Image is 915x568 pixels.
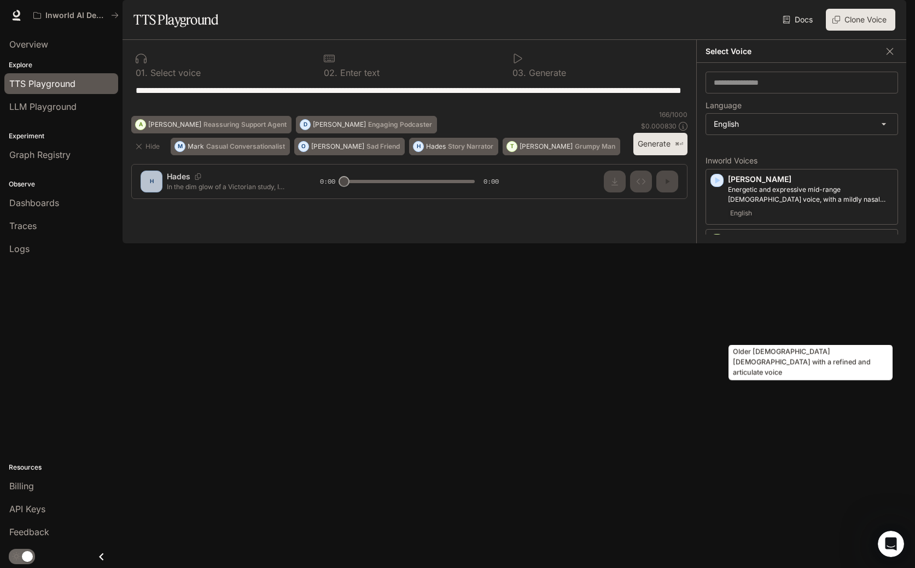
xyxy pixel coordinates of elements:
[324,68,337,77] p: 0 2 .
[299,138,308,155] div: O
[728,185,893,204] p: Energetic and expressive mid-range male voice, with a mildly nasal quality
[133,9,218,31] h1: TTS Playground
[659,110,687,119] p: 166 / 1000
[675,141,683,148] p: ⌘⏎
[337,68,380,77] p: Enter text
[171,138,290,155] button: MMarkCasual Conversationalist
[728,234,893,245] p: [PERSON_NAME]
[706,102,742,109] p: Language
[45,11,107,20] p: Inworld AI Demos
[426,143,446,150] p: Hades
[300,116,310,133] div: D
[28,4,124,26] button: All workspaces
[728,207,754,220] span: English
[136,116,145,133] div: A
[366,143,400,150] p: Sad Friend
[512,68,526,77] p: 0 3 .
[448,143,493,150] p: Story Narrator
[294,138,405,155] button: O[PERSON_NAME]Sad Friend
[520,143,573,150] p: [PERSON_NAME]
[706,157,898,165] p: Inworld Voices
[706,114,897,134] div: English
[507,138,517,155] div: T
[728,345,893,380] div: Older [DEMOGRAPHIC_DATA] [DEMOGRAPHIC_DATA] with a refined and articulate voice
[131,116,292,133] button: A[PERSON_NAME]Reassuring Support Agent
[188,143,204,150] p: Mark
[575,143,615,150] p: Grumpy Man
[526,68,566,77] p: Generate
[206,143,285,150] p: Casual Conversationalist
[131,138,166,155] button: Hide
[503,138,620,155] button: T[PERSON_NAME]Grumpy Man
[148,121,201,128] p: [PERSON_NAME]
[728,174,893,185] p: [PERSON_NAME]
[633,133,687,155] button: Generate⌘⏎
[826,9,895,31] button: Clone Voice
[368,121,432,128] p: Engaging Podcaster
[409,138,498,155] button: HHadesStory Narrator
[296,116,437,133] button: D[PERSON_NAME]Engaging Podcaster
[413,138,423,155] div: H
[311,143,364,150] p: [PERSON_NAME]
[175,138,185,155] div: M
[203,121,287,128] p: Reassuring Support Agent
[780,9,817,31] a: Docs
[313,121,366,128] p: [PERSON_NAME]
[136,68,148,77] p: 0 1 .
[641,121,677,131] p: $ 0.000830
[878,531,904,557] iframe: Intercom live chat
[148,68,201,77] p: Select voice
